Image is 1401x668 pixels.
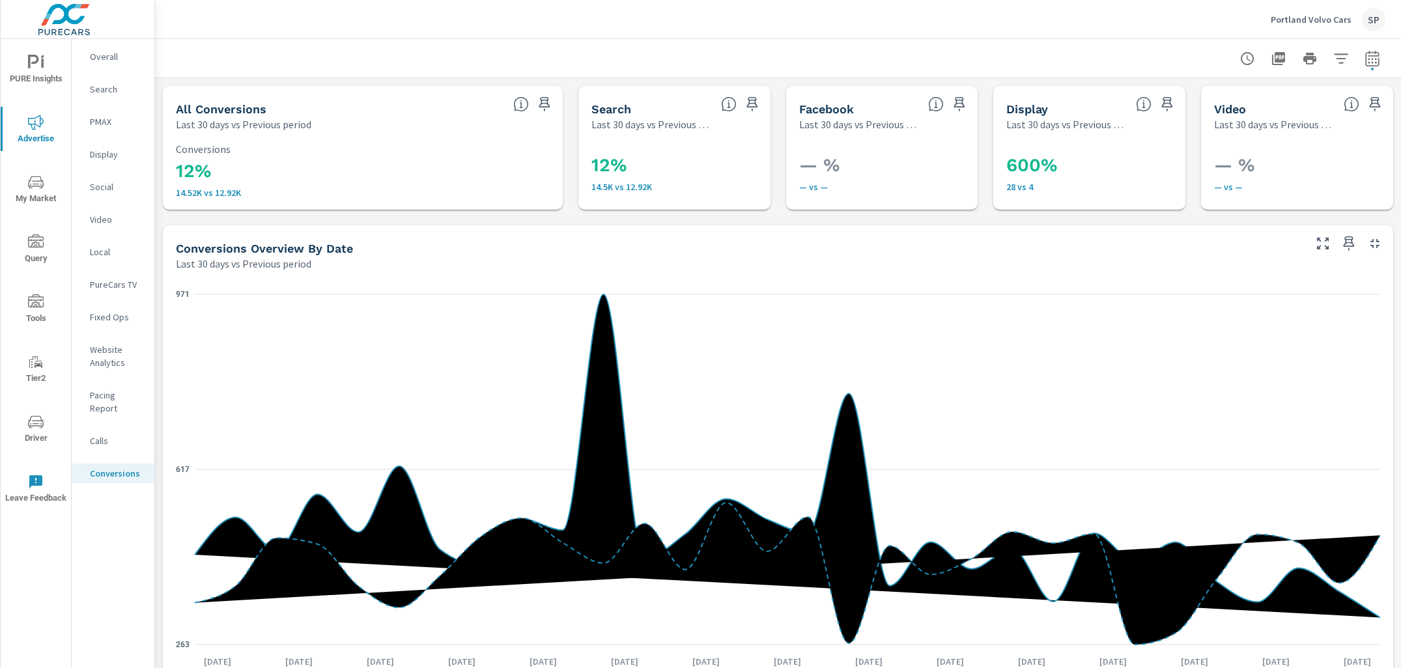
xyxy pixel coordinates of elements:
[72,177,154,197] div: Social
[176,290,190,299] text: 971
[176,640,190,649] text: 263
[5,174,67,206] span: My Market
[195,655,240,668] p: [DATE]
[1312,233,1333,254] button: Make Fullscreen
[1009,655,1054,668] p: [DATE]
[90,245,144,258] p: Local
[1157,94,1178,115] span: Save this to your personalized report
[799,117,918,132] p: Last 30 days vs Previous period
[1214,117,1333,132] p: Last 30 days vs Previous period
[90,434,144,447] p: Calls
[1344,96,1359,112] span: Video Conversions include Actions, Leads and Unmapped Conversions
[602,655,647,668] p: [DATE]
[358,655,403,668] p: [DATE]
[520,655,566,668] p: [DATE]
[928,96,944,112] span: All conversions reported from Facebook with duplicates filtered out
[683,655,729,668] p: [DATE]
[176,465,190,474] text: 617
[5,115,67,146] span: Advertise
[949,94,970,115] span: Save this to your personalized report
[799,102,854,116] h5: Facebook
[1328,46,1354,72] button: Apply Filters
[72,431,154,451] div: Calls
[90,50,144,63] p: Overall
[1136,96,1152,112] span: Display Conversions include Actions, Leads and Unmapped Conversions
[1335,655,1380,668] p: [DATE]
[72,79,154,99] div: Search
[1365,94,1385,115] span: Save this to your personalized report
[1214,154,1386,176] h3: — %
[1090,655,1136,668] p: [DATE]
[5,414,67,446] span: Driver
[1253,655,1299,668] p: [DATE]
[1297,46,1323,72] button: Print Report
[72,340,154,372] div: Website Analytics
[1006,117,1125,132] p: Last 30 days vs Previous period
[90,389,144,415] p: Pacing Report
[591,117,711,132] p: Last 30 days vs Previous period
[72,47,154,66] div: Overall
[5,354,67,386] span: Tier2
[176,160,550,182] h3: 12%
[1172,655,1217,668] p: [DATE]
[1362,8,1385,31] div: SP
[5,474,67,506] span: Leave Feedback
[591,154,763,176] h3: 12%
[176,143,550,155] p: Conversions
[1338,233,1359,254] span: Save this to your personalized report
[276,655,322,668] p: [DATE]
[72,307,154,327] div: Fixed Ops
[1359,46,1385,72] button: Select Date Range
[90,311,144,324] p: Fixed Ops
[90,180,144,193] p: Social
[765,655,810,668] p: [DATE]
[1006,182,1178,192] p: 28 vs 4
[72,385,154,418] div: Pacing Report
[1006,154,1178,176] h3: 600%
[72,275,154,294] div: PureCars TV
[90,83,144,96] p: Search
[5,55,67,87] span: PURE Insights
[90,343,144,369] p: Website Analytics
[721,96,737,112] span: Search Conversions include Actions, Leads and Unmapped Conversions.
[1365,233,1385,254] button: Minimize Widget
[1214,102,1246,116] h5: Video
[591,102,631,116] h5: Search
[513,96,529,112] span: All Conversions include Actions, Leads and Unmapped Conversions
[5,234,67,266] span: Query
[90,213,144,226] p: Video
[742,94,763,115] span: Save this to your personalized report
[1271,14,1351,25] p: Portland Volvo Cars
[72,464,154,483] div: Conversions
[5,294,67,326] span: Tools
[72,145,154,164] div: Display
[176,256,311,271] p: Last 30 days vs Previous period
[591,182,763,192] p: 14,496 vs 12,919
[72,112,154,132] div: PMAX
[90,467,144,480] p: Conversions
[176,188,550,198] p: 14,524 vs 12,923
[1,39,71,518] div: nav menu
[534,94,555,115] span: Save this to your personalized report
[90,278,144,291] p: PureCars TV
[176,242,353,255] h5: Conversions Overview By Date
[846,655,892,668] p: [DATE]
[176,102,266,116] h5: All Conversions
[72,210,154,229] div: Video
[439,655,485,668] p: [DATE]
[799,154,971,176] h3: — %
[1214,182,1386,192] p: — vs —
[927,655,973,668] p: [DATE]
[72,242,154,262] div: Local
[90,115,144,128] p: PMAX
[799,182,971,192] p: — vs —
[90,148,144,161] p: Display
[176,117,311,132] p: Last 30 days vs Previous period
[1266,46,1292,72] button: "Export Report to PDF"
[1006,102,1048,116] h5: Display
